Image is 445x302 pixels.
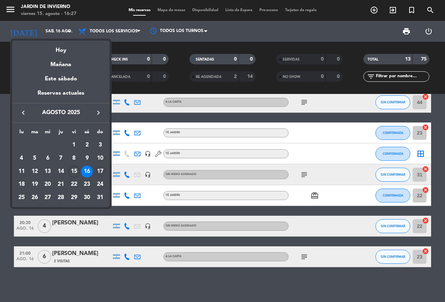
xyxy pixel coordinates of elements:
[42,166,54,177] div: 13
[28,152,41,165] td: 5 de agosto de 2025
[17,108,30,117] button: keyboard_arrow_left
[16,178,27,190] div: 18
[81,128,94,139] th: sábado
[81,139,93,151] div: 2
[68,152,80,164] div: 8
[94,178,106,190] div: 24
[15,165,28,178] td: 11 de agosto de 2025
[29,192,41,204] div: 26
[94,109,103,117] i: keyboard_arrow_right
[67,128,81,139] th: viernes
[54,165,67,178] td: 14 de agosto de 2025
[92,108,105,117] button: keyboard_arrow_right
[41,165,54,178] td: 13 de agosto de 2025
[67,191,81,204] td: 29 de agosto de 2025
[41,152,54,165] td: 6 de agosto de 2025
[94,152,107,165] td: 10 de agosto de 2025
[41,178,54,191] td: 20 de agosto de 2025
[12,89,110,103] div: Reservas actuales
[94,128,107,139] th: domingo
[29,152,41,164] div: 5
[55,152,67,164] div: 7
[55,178,67,190] div: 21
[94,152,106,164] div: 10
[42,152,54,164] div: 6
[94,192,106,204] div: 31
[28,178,41,191] td: 19 de agosto de 2025
[94,178,107,191] td: 24 de agosto de 2025
[28,191,41,204] td: 26 de agosto de 2025
[54,128,67,139] th: jueves
[15,152,28,165] td: 4 de agosto de 2025
[94,139,106,151] div: 3
[68,139,80,151] div: 1
[67,165,81,178] td: 15 de agosto de 2025
[15,128,28,139] th: lunes
[81,152,94,165] td: 9 de agosto de 2025
[55,192,67,204] div: 28
[41,191,54,204] td: 27 de agosto de 2025
[81,138,94,152] td: 2 de agosto de 2025
[28,128,41,139] th: martes
[94,191,107,204] td: 31 de agosto de 2025
[81,192,93,204] div: 30
[15,191,28,204] td: 25 de agosto de 2025
[42,178,54,190] div: 20
[16,152,27,164] div: 4
[29,178,41,190] div: 19
[15,178,28,191] td: 18 de agosto de 2025
[42,192,54,204] div: 27
[41,128,54,139] th: miércoles
[67,152,81,165] td: 8 de agosto de 2025
[19,109,27,117] i: keyboard_arrow_left
[30,108,92,117] span: agosto 2025
[81,178,93,190] div: 23
[12,55,110,69] div: Mañana
[16,166,27,177] div: 11
[15,138,67,152] td: AGO.
[81,152,93,164] div: 9
[68,166,80,177] div: 15
[67,178,81,191] td: 22 de agosto de 2025
[55,166,67,177] div: 14
[94,165,107,178] td: 17 de agosto de 2025
[81,191,94,204] td: 30 de agosto de 2025
[67,138,81,152] td: 1 de agosto de 2025
[68,178,80,190] div: 22
[68,192,80,204] div: 29
[29,166,41,177] div: 12
[28,165,41,178] td: 12 de agosto de 2025
[81,178,94,191] td: 23 de agosto de 2025
[54,152,67,165] td: 7 de agosto de 2025
[54,178,67,191] td: 21 de agosto de 2025
[81,166,93,177] div: 16
[16,192,27,204] div: 25
[54,191,67,204] td: 28 de agosto de 2025
[94,138,107,152] td: 3 de agosto de 2025
[12,69,110,89] div: Este sábado
[81,165,94,178] td: 16 de agosto de 2025
[12,41,110,55] div: Hoy
[94,166,106,177] div: 17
